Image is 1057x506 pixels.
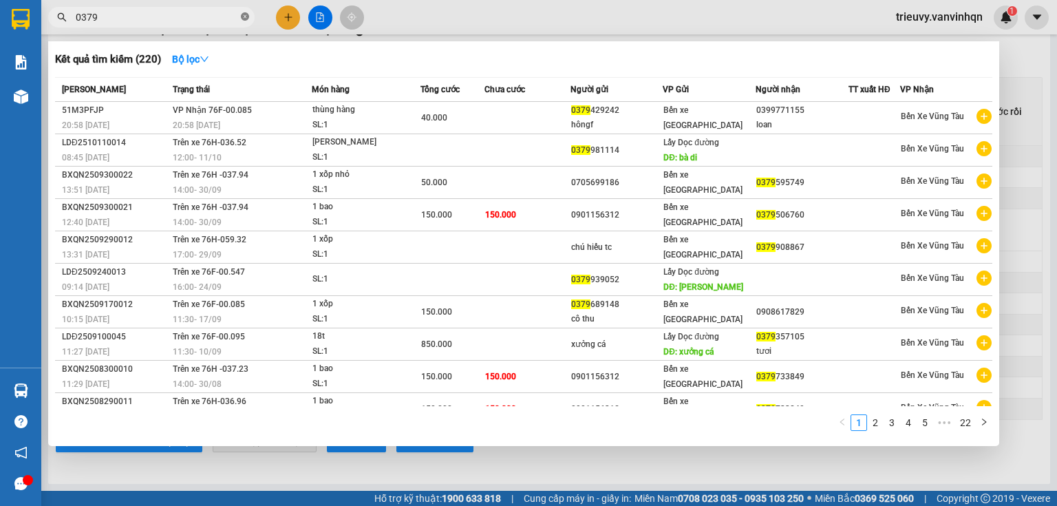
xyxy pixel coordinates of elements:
[421,178,447,187] span: 50.000
[570,85,608,94] span: Người gửi
[571,145,590,155] span: 0379
[956,415,975,430] a: 22
[848,85,890,94] span: TT xuất HĐ
[901,338,964,348] span: Bến Xe Vũng Tàu
[173,120,220,130] span: 20:58 [DATE]
[14,477,28,490] span: message
[901,144,964,154] span: Bến Xe Vũng Tàu
[571,370,663,384] div: 0901156312
[756,118,848,132] div: loan
[571,240,663,255] div: chú hiếu tc
[14,446,28,459] span: notification
[200,54,209,64] span: down
[62,330,169,344] div: LDĐ2509100045
[756,332,776,341] span: 0379
[756,330,848,344] div: 357105
[62,394,169,409] div: BXQN2508290011
[756,372,776,381] span: 0379
[312,215,416,230] div: SL: 1
[851,415,866,430] a: 1
[312,344,416,359] div: SL: 1
[62,233,169,247] div: BXQN2509290012
[312,361,416,377] div: 1 bao
[663,282,743,292] span: DĐ: [PERSON_NAME]
[173,332,245,341] span: Trên xe 76F-00.095
[663,364,743,389] span: Bến xe [GEOGRAPHIC_DATA]
[980,418,988,426] span: right
[173,170,248,180] span: Trên xe 76H -037.94
[241,12,249,21] span: close-circle
[312,272,416,287] div: SL: 1
[834,414,851,431] li: Previous Page
[900,85,934,94] span: VP Nhận
[173,105,252,115] span: VP Nhận 76F-00.085
[312,394,416,409] div: 1 bao
[62,136,169,150] div: LDĐ2510110014
[834,414,851,431] button: left
[901,209,964,218] span: Bến Xe Vũng Tàu
[62,85,126,94] span: [PERSON_NAME]
[756,344,848,359] div: tươi
[55,52,161,67] h3: Kết quả tìm kiếm ( 220 )
[976,141,992,156] span: plus-circle
[663,202,743,227] span: Bến xe [GEOGRAPHIC_DATA]
[663,138,719,147] span: Lấy Dọc đường
[756,240,848,255] div: 908867
[976,414,992,431] li: Next Page
[756,242,776,252] span: 0379
[485,404,516,414] span: 150.000
[756,404,776,414] span: 0379
[62,250,109,260] span: 13:31 [DATE]
[571,402,663,417] div: 0901156312
[485,210,516,220] span: 150.000
[312,232,416,247] div: 1 xốp
[884,415,899,430] a: 3
[173,85,210,94] span: Trạng thái
[571,297,663,312] div: 689148
[62,379,109,389] span: 11:29 [DATE]
[901,273,964,283] span: Bến Xe Vũng Tàu
[421,113,447,123] span: 40.000
[312,85,350,94] span: Món hàng
[421,210,452,220] span: 150.000
[756,178,776,187] span: 0379
[571,337,663,352] div: xưởng cá
[976,109,992,124] span: plus-circle
[868,415,883,430] a: 2
[571,208,663,222] div: 0901156312
[312,103,416,118] div: thùng hàng
[173,250,222,260] span: 17:00 - 29/09
[663,397,743,421] span: Bến xe [GEOGRAPHIC_DATA]
[663,347,714,357] span: DĐ: xưởng cá
[976,368,992,383] span: plus-circle
[756,103,848,118] div: 0399771155
[571,143,663,158] div: 981114
[917,415,932,430] a: 5
[173,267,245,277] span: Trên xe 76F-00.547
[173,364,248,374] span: Trên xe 76H -037.23
[312,312,416,327] div: SL: 1
[62,185,109,195] span: 13:51 [DATE]
[173,397,246,406] span: Trên xe 76H-036.96
[14,89,28,104] img: warehouse-icon
[901,112,964,121] span: Bến Xe Vũng Tàu
[421,339,452,349] span: 850.000
[62,168,169,182] div: BXQN2509300022
[663,153,697,162] span: DĐ: bà di
[933,414,955,431] li: Next 5 Pages
[976,206,992,221] span: plus-circle
[663,299,743,324] span: Bến xe [GEOGRAPHIC_DATA]
[420,85,460,94] span: Tổng cước
[62,297,169,312] div: BXQN2509170012
[173,138,246,147] span: Trên xe 76H-036.52
[663,170,743,195] span: Bến xe [GEOGRAPHIC_DATA]
[173,185,222,195] span: 14:00 - 30/09
[756,370,848,384] div: 733849
[901,306,964,315] span: Bến Xe Vũng Tàu
[663,332,719,341] span: Lấy Dọc đường
[851,414,867,431] li: 1
[312,329,416,344] div: 18t
[976,238,992,253] span: plus-circle
[14,415,28,428] span: question-circle
[62,265,169,280] div: LDĐ2509240013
